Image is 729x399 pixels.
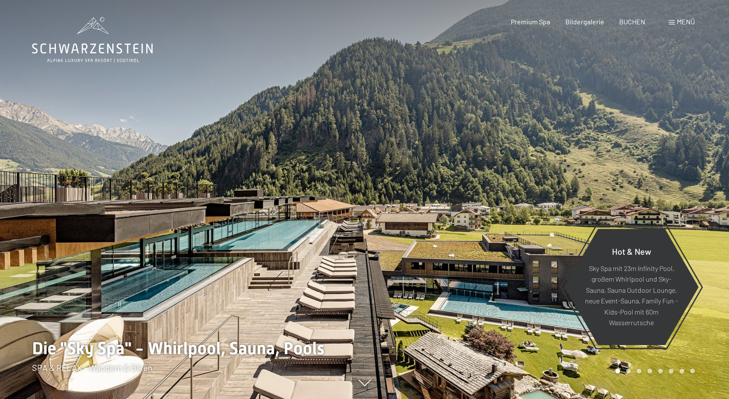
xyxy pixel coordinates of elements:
[677,17,695,26] span: Menü
[615,369,620,373] div: Carousel Page 1 (Current Slide)
[647,369,652,373] div: Carousel Page 4
[658,369,663,373] div: Carousel Page 5
[637,369,641,373] div: Carousel Page 3
[626,369,631,373] div: Carousel Page 2
[690,369,695,373] div: Carousel Page 8
[679,369,684,373] div: Carousel Page 7
[565,17,604,26] a: Bildergalerie
[564,228,699,346] a: Hot & New Sky Spa mit 23m Infinity Pool, großem Whirlpool und Sky-Sauna, Sauna Outdoor Lounge, ne...
[511,17,550,26] a: Premium Spa
[585,262,678,328] p: Sky Spa mit 23m Infinity Pool, großem Whirlpool und Sky-Sauna, Sauna Outdoor Lounge, neue Event-S...
[669,369,673,373] div: Carousel Page 6
[612,369,695,373] div: Carousel Pagination
[619,17,645,26] a: BUCHEN
[612,246,651,256] span: Hot & New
